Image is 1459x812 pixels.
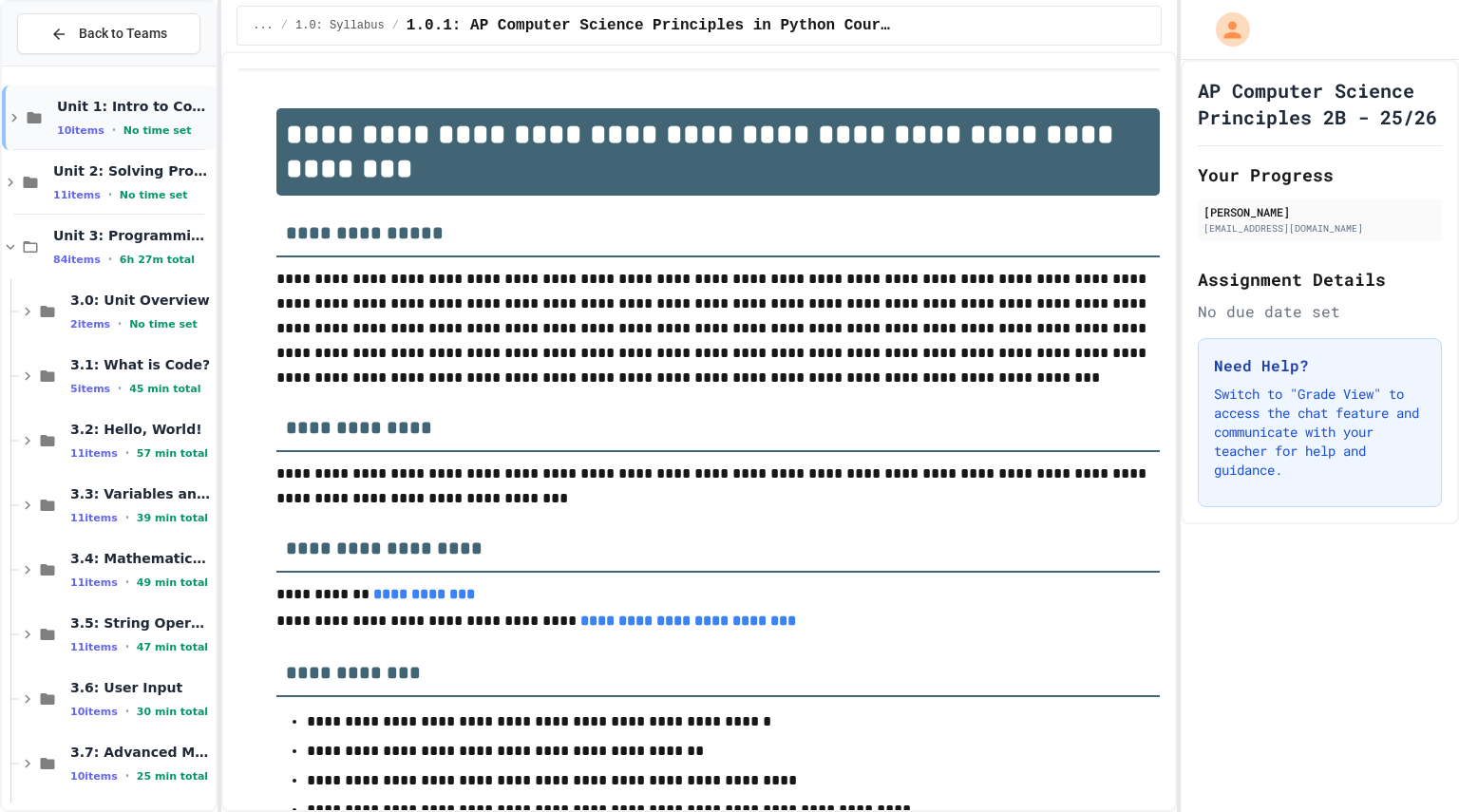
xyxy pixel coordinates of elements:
[70,292,212,309] span: 3.0: Unit Overview
[125,575,129,590] span: •
[295,18,385,33] span: 1.0: Syllabus
[1198,300,1442,323] div: No due date set
[118,381,122,396] span: •
[1214,354,1426,377] h3: Need Help?
[253,18,274,33] span: ...
[120,254,195,266] span: 6h 27m total
[137,706,208,718] span: 30 min total
[1198,161,1442,188] h2: Your Progress
[108,187,112,202] span: •
[70,356,212,373] span: 3.1: What is Code?
[407,14,893,37] span: 1.0.1: AP Computer Science Principles in Python Course Syllabus
[137,576,208,589] span: 49 min total
[392,18,399,33] span: /
[70,706,118,718] span: 10 items
[70,485,212,502] span: 3.3: Variables and Data Types
[120,189,188,201] span: No time set
[125,639,129,654] span: •
[137,770,208,783] span: 25 min total
[1203,203,1436,220] div: [PERSON_NAME]
[70,550,212,567] span: 3.4: Mathematical Operators
[137,641,208,653] span: 47 min total
[125,768,129,784] span: •
[70,744,212,761] span: 3.7: Advanced Math in Python
[129,383,200,395] span: 45 min total
[70,421,212,438] span: 3.2: Hello, World!
[112,123,116,138] span: •
[70,614,212,632] span: 3.5: String Operators
[70,318,110,330] span: 2 items
[53,254,101,266] span: 84 items
[129,318,198,330] span: No time set
[57,124,104,137] span: 10 items
[118,316,122,331] span: •
[1214,385,1426,480] p: Switch to "Grade View" to access the chat feature and communicate with your teacher for help and ...
[57,98,212,115] span: Unit 1: Intro to Computer Science
[53,162,212,179] span: Unit 2: Solving Problems in Computer Science
[70,576,118,589] span: 11 items
[70,383,110,395] span: 5 items
[123,124,192,137] span: No time set
[125,510,129,525] span: •
[1198,77,1442,130] h1: AP Computer Science Principles 2B - 25/26
[125,704,129,719] span: •
[70,679,212,696] span: 3.6: User Input
[281,18,288,33] span: /
[137,447,208,460] span: 57 min total
[53,227,212,244] span: Unit 3: Programming with Python
[17,13,200,54] button: Back to Teams
[70,447,118,460] span: 11 items
[1198,266,1442,293] h2: Assignment Details
[137,512,208,524] span: 39 min total
[108,252,112,267] span: •
[1196,8,1255,51] div: My Account
[79,24,167,44] span: Back to Teams
[125,445,129,461] span: •
[1203,221,1436,236] div: [EMAIL_ADDRESS][DOMAIN_NAME]
[70,770,118,783] span: 10 items
[70,641,118,653] span: 11 items
[70,512,118,524] span: 11 items
[53,189,101,201] span: 11 items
